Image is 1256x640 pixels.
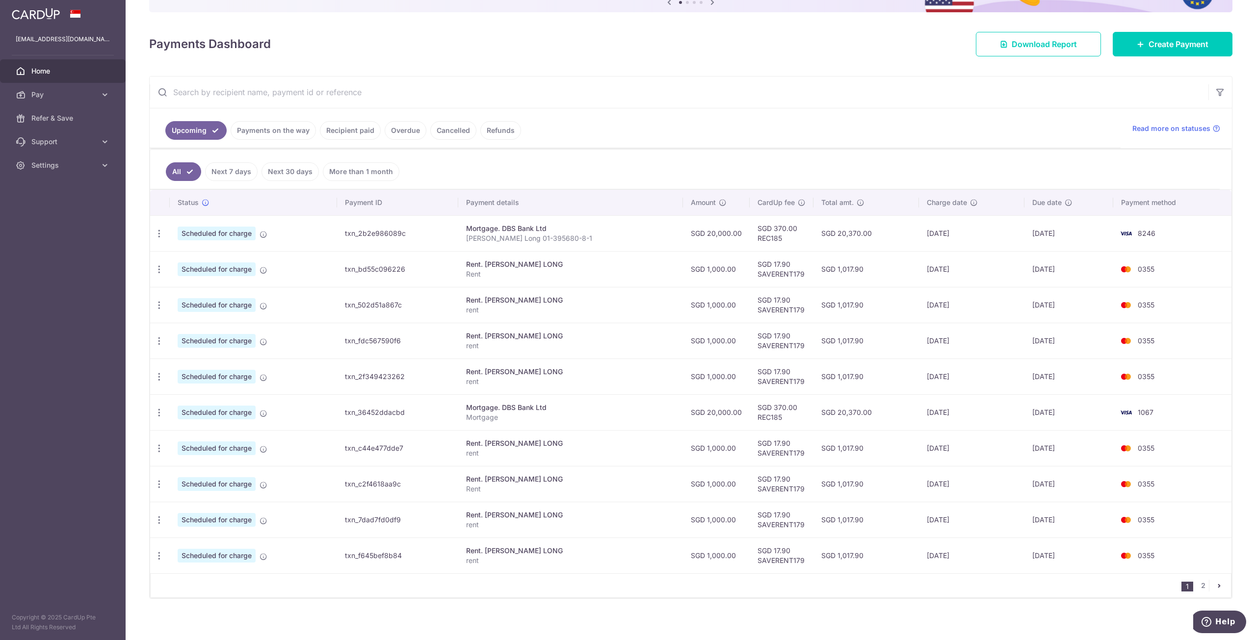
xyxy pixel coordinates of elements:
img: Bank Card [1116,263,1136,275]
img: Bank Card [1116,371,1136,383]
td: [DATE] [919,215,1025,251]
a: Download Report [976,32,1101,56]
span: Charge date [927,198,967,207]
td: txn_bd55c096226 [337,251,458,287]
span: 0355 [1138,372,1154,381]
td: SGD 1,017.90 [813,323,918,358]
th: Payment ID [337,190,458,215]
td: [DATE] [919,502,1025,538]
td: [DATE] [1024,287,1113,323]
td: SGD 17.90 SAVERENT179 [750,251,813,287]
span: Home [31,66,96,76]
td: [DATE] [1024,394,1113,430]
div: Rent. [PERSON_NAME] LONG [466,546,675,556]
div: Rent. [PERSON_NAME] LONG [466,474,675,484]
div: Rent. [PERSON_NAME] LONG [466,438,675,448]
img: Bank Card [1116,478,1136,490]
td: SGD 17.90 SAVERENT179 [750,538,813,573]
td: SGD 17.90 SAVERENT179 [750,358,813,394]
td: [DATE] [1024,323,1113,358]
img: CardUp [12,8,60,20]
td: txn_36452ddacbd [337,394,458,430]
span: 0355 [1138,551,1154,560]
th: Payment details [458,190,683,215]
span: 8246 [1138,229,1155,237]
td: SGD 17.90 SAVERENT179 [750,502,813,538]
td: [DATE] [919,287,1025,323]
td: SGD 20,000.00 [683,215,750,251]
span: Amount [691,198,716,207]
img: Bank Card [1116,407,1136,418]
td: SGD 1,017.90 [813,538,918,573]
a: Read more on statuses [1132,124,1220,133]
td: [DATE] [919,466,1025,502]
td: SGD 20,000.00 [683,394,750,430]
span: Refer & Save [31,113,96,123]
p: [EMAIL_ADDRESS][DOMAIN_NAME] [16,34,110,44]
img: Bank Card [1116,442,1136,454]
div: Mortgage. DBS Bank Ltd [466,403,675,412]
a: All [166,162,201,181]
td: [DATE] [919,538,1025,573]
span: Scheduled for charge [178,549,256,563]
img: Bank Card [1116,514,1136,526]
span: Read more on statuses [1132,124,1210,133]
td: txn_c2f4618aa9c [337,466,458,502]
span: 0355 [1138,301,1154,309]
p: Rent [466,484,675,494]
td: [DATE] [1024,502,1113,538]
a: Create Payment [1113,32,1232,56]
a: Upcoming [165,121,227,140]
span: 0355 [1138,515,1154,524]
td: txn_c44e477dde7 [337,430,458,466]
td: SGD 17.90 SAVERENT179 [750,430,813,466]
a: 2 [1197,580,1209,591]
div: Rent. [PERSON_NAME] LONG [466,259,675,269]
a: Payments on the way [231,121,316,140]
img: Bank Card [1116,228,1136,239]
td: SGD 1,000.00 [683,430,750,466]
td: SGD 1,000.00 [683,538,750,573]
div: Rent. [PERSON_NAME] LONG [466,331,675,341]
span: Create Payment [1149,38,1208,50]
span: Support [31,137,96,147]
div: Rent. [PERSON_NAME] LONG [466,510,675,520]
span: Scheduled for charge [178,370,256,384]
span: Scheduled for charge [178,298,256,312]
td: SGD 1,000.00 [683,502,750,538]
td: SGD 17.90 SAVERENT179 [750,287,813,323]
nav: pager [1181,574,1231,597]
span: Scheduled for charge [178,227,256,240]
input: Search by recipient name, payment id or reference [150,77,1208,108]
th: Payment method [1113,190,1231,215]
td: SGD 370.00 REC185 [750,215,813,251]
td: SGD 1,017.90 [813,287,918,323]
td: [DATE] [1024,251,1113,287]
td: [DATE] [919,323,1025,358]
td: SGD 1,017.90 [813,430,918,466]
span: Scheduled for charge [178,513,256,527]
td: SGD 1,000.00 [683,358,750,394]
td: [DATE] [919,430,1025,466]
td: txn_502d51a867c [337,287,458,323]
td: txn_f645bef8b84 [337,538,458,573]
span: 0355 [1138,336,1154,345]
td: SGD 1,017.90 [813,466,918,502]
td: [DATE] [919,394,1025,430]
td: SGD 1,000.00 [683,323,750,358]
p: Mortgage [466,412,675,422]
span: Status [178,198,199,207]
span: Scheduled for charge [178,334,256,348]
td: SGD 17.90 SAVERENT179 [750,466,813,502]
a: Overdue [385,121,426,140]
span: Download Report [1012,38,1077,50]
span: Scheduled for charge [178,441,256,455]
span: Scheduled for charge [178,477,256,491]
p: rent [466,305,675,315]
a: Next 7 days [205,162,258,181]
td: SGD 17.90 SAVERENT179 [750,323,813,358]
td: [DATE] [919,358,1025,394]
td: [DATE] [1024,430,1113,466]
p: rent [466,520,675,530]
